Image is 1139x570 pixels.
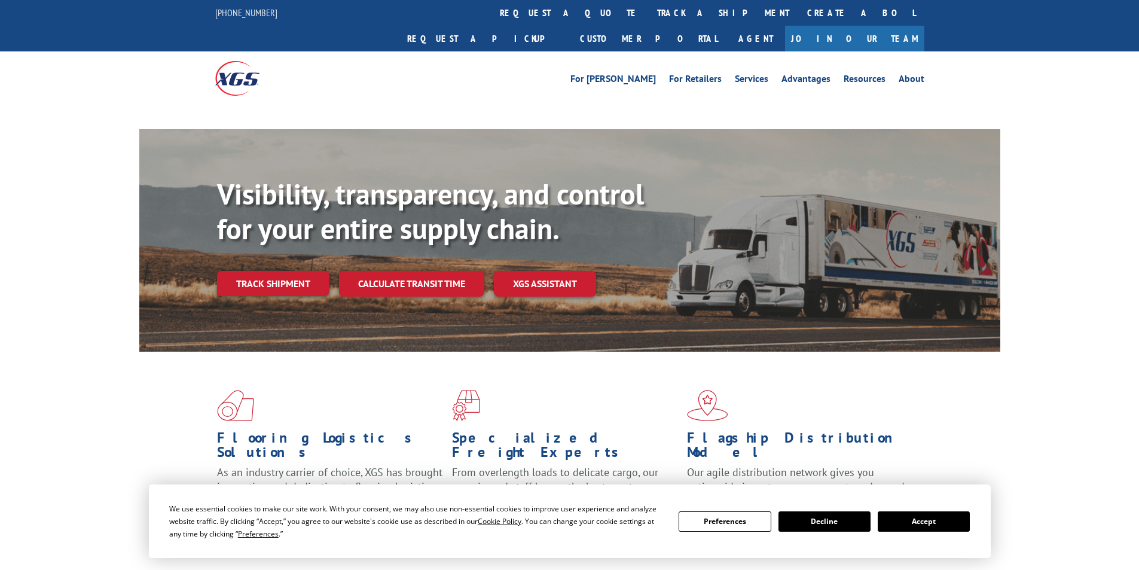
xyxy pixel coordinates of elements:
a: Join Our Team [785,26,924,51]
b: Visibility, transparency, and control for your entire supply chain. [217,175,644,247]
span: Our agile distribution network gives you nationwide inventory management on demand. [687,465,907,493]
a: For [PERSON_NAME] [570,74,656,87]
h1: Specialized Freight Experts [452,431,678,465]
p: From overlength loads to delicate cargo, our experienced staff knows the best way to move your fr... [452,465,678,519]
a: [PHONE_NUMBER] [215,7,277,19]
a: About [899,74,924,87]
a: Advantages [781,74,830,87]
h1: Flooring Logistics Solutions [217,431,443,465]
span: Preferences [238,529,279,539]
button: Decline [778,511,871,532]
button: Preferences [679,511,771,532]
a: For Retailers [669,74,722,87]
span: Cookie Policy [478,516,521,526]
a: Request a pickup [398,26,571,51]
a: Customer Portal [571,26,726,51]
div: Cookie Consent Prompt [149,484,991,558]
div: We use essential cookies to make our site work. With your consent, we may also use non-essential ... [169,502,664,540]
a: Services [735,74,768,87]
span: As an industry carrier of choice, XGS has brought innovation and dedication to flooring logistics... [217,465,442,508]
a: Calculate transit time [339,271,484,297]
a: Track shipment [217,271,329,296]
button: Accept [878,511,970,532]
h1: Flagship Distribution Model [687,431,913,465]
img: xgs-icon-focused-on-flooring-red [452,390,480,421]
a: Agent [726,26,785,51]
img: xgs-icon-total-supply-chain-intelligence-red [217,390,254,421]
a: XGS ASSISTANT [494,271,596,297]
a: Resources [844,74,885,87]
img: xgs-icon-flagship-distribution-model-red [687,390,728,421]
